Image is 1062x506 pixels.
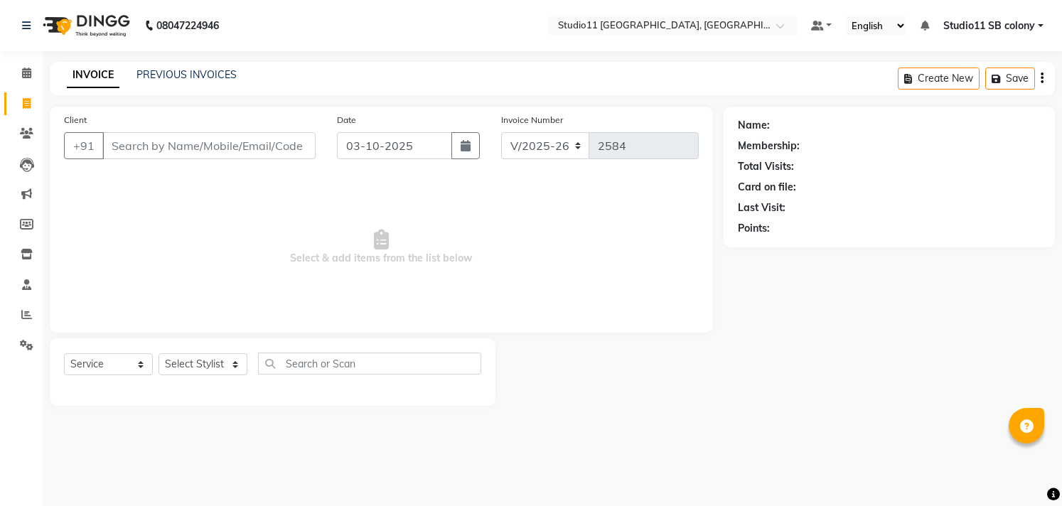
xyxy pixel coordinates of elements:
[738,139,800,154] div: Membership:
[943,18,1035,33] span: Studio11 SB colony
[898,68,980,90] button: Create New
[67,63,119,88] a: INVOICE
[258,352,481,375] input: Search or Scan
[337,114,356,126] label: Date
[1002,449,1048,492] iframe: chat widget
[64,114,87,126] label: Client
[102,132,316,159] input: Search by Name/Mobile/Email/Code
[738,200,785,215] div: Last Visit:
[738,180,796,195] div: Card on file:
[156,6,219,45] b: 08047224946
[64,176,699,318] span: Select & add items from the list below
[136,68,237,81] a: PREVIOUS INVOICES
[985,68,1035,90] button: Save
[501,114,563,126] label: Invoice Number
[36,6,134,45] img: logo
[738,118,770,133] div: Name:
[738,159,794,174] div: Total Visits:
[738,221,770,236] div: Points:
[64,132,104,159] button: +91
